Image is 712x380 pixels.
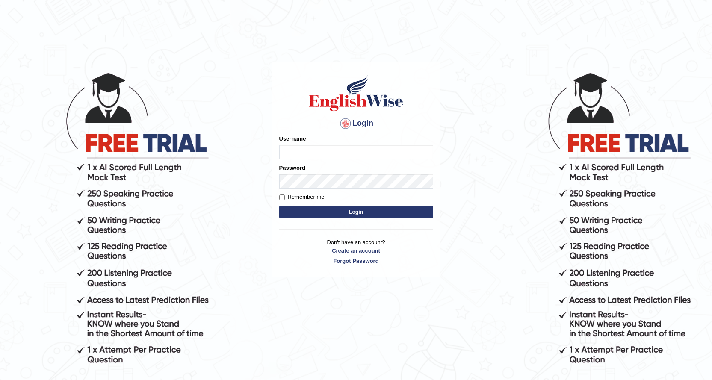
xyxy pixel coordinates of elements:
a: Create an account [279,247,433,255]
input: Remember me [279,194,285,200]
label: Username [279,135,306,143]
button: Login [279,206,433,218]
label: Remember me [279,193,325,201]
p: Don't have an account? [279,238,433,265]
a: Forgot Password [279,257,433,265]
label: Password [279,164,305,172]
h4: Login [279,117,433,130]
img: Logo of English Wise sign in for intelligent practice with AI [307,74,405,112]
